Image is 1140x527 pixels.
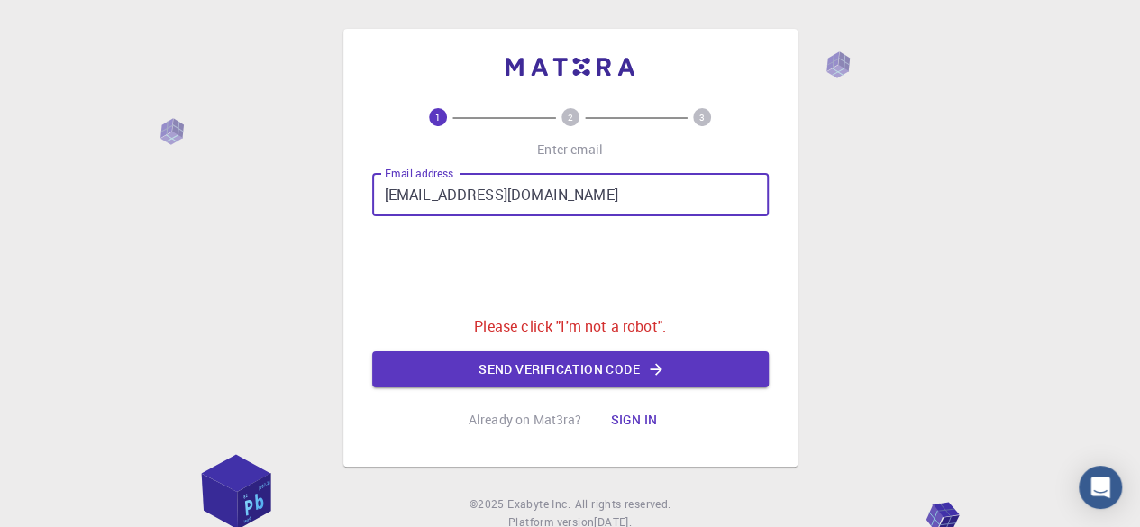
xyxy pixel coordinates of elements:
[507,496,570,511] span: Exabyte Inc.
[469,411,582,429] p: Already on Mat3ra?
[474,315,666,337] p: Please click "I'm not a robot".
[470,495,507,513] span: © 2025
[372,351,769,387] button: Send verification code
[699,111,705,123] text: 3
[574,495,670,513] span: All rights reserved.
[433,231,707,301] iframe: reCAPTCHA
[435,111,441,123] text: 1
[537,141,603,159] p: Enter email
[568,111,573,123] text: 2
[507,495,570,513] a: Exabyte Inc.
[385,166,453,181] label: Email address
[1079,466,1122,509] div: Open Intercom Messenger
[596,402,671,438] button: Sign in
